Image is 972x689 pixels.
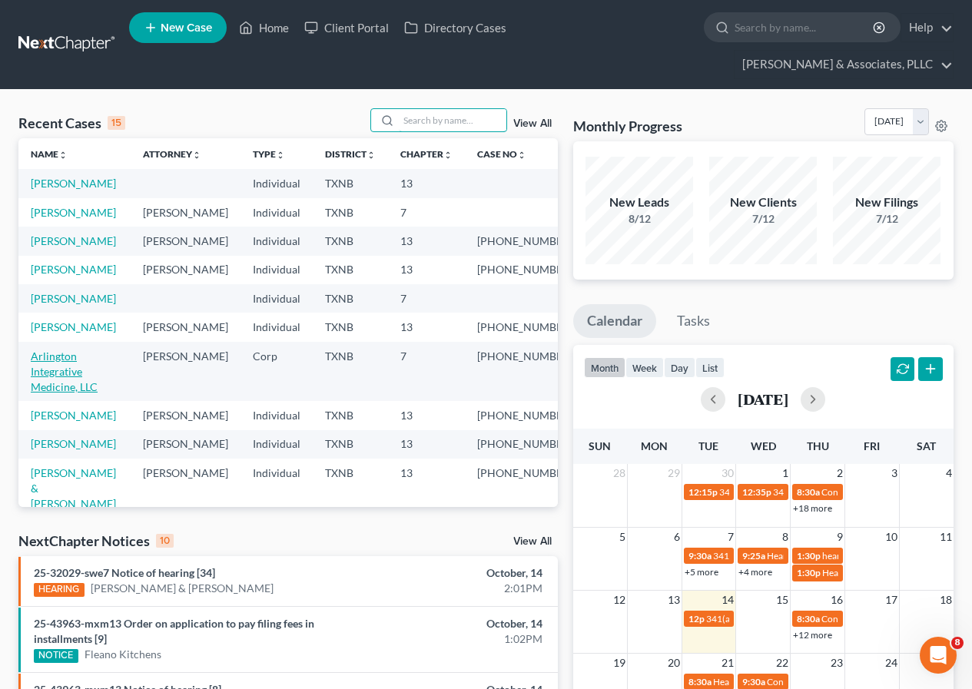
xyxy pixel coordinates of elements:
[742,676,765,687] span: 9:30a
[666,654,682,672] span: 20
[388,313,465,341] td: 13
[742,486,771,498] span: 12:35p
[383,631,542,647] div: 1:02PM
[573,117,682,135] h3: Monthly Progress
[719,486,868,498] span: 341(a) meeting for [PERSON_NAME]
[388,430,465,459] td: 13
[829,654,844,672] span: 23
[797,567,821,578] span: 1:30p
[666,591,682,609] span: 13
[706,613,854,624] span: 341(a) meeting for [PERSON_NAME]
[465,342,585,401] td: [PHONE_NUMBER]
[775,591,790,609] span: 15
[34,617,314,645] a: 25-43963-mxm13 Order on application to pay filing fees in installments [9]
[192,151,201,160] i: unfold_more
[807,439,829,452] span: Thu
[917,439,936,452] span: Sat
[775,654,790,672] span: 22
[388,198,465,227] td: 7
[713,550,861,561] span: 341(a) meeting for [PERSON_NAME]
[884,654,899,672] span: 24
[31,234,116,247] a: [PERSON_NAME]
[400,148,453,160] a: Chapterunfold_more
[18,532,174,550] div: NextChapter Notices
[31,409,116,422] a: [PERSON_NAME]
[313,401,388,429] td: TXNB
[688,676,712,687] span: 8:30a
[465,401,585,429] td: [PHONE_NUMBER]
[276,151,285,160] i: unfold_more
[231,14,297,41] a: Home
[383,616,542,631] div: October, 14
[443,151,453,160] i: unfold_more
[735,13,875,41] input: Search by name...
[31,206,116,219] a: [PERSON_NAME]
[822,567,942,578] span: Hearing for [PERSON_NAME]
[161,22,212,34] span: New Case
[388,342,465,401] td: 7
[797,613,820,624] span: 8:30a
[465,313,585,341] td: [PHONE_NUMBER]
[751,439,776,452] span: Wed
[465,430,585,459] td: [PHONE_NUMBER]
[58,151,68,160] i: unfold_more
[31,349,98,393] a: Arlington Integrative Medicine, LLC
[313,459,388,518] td: TXNB
[18,114,125,132] div: Recent Cases
[241,401,313,429] td: Individual
[31,263,116,276] a: [PERSON_NAME]
[367,151,376,160] i: unfold_more
[131,459,241,518] td: [PERSON_NAME]
[767,550,887,561] span: Hearing for [PERSON_NAME]
[241,169,313,197] td: Individual
[833,194,940,211] div: New Filings
[313,313,388,341] td: TXNB
[720,464,735,482] span: 30
[586,211,693,227] div: 8/12
[641,439,668,452] span: Mon
[584,357,625,378] button: month
[34,583,85,597] div: HEARING
[781,528,790,546] span: 8
[91,581,274,596] a: [PERSON_NAME] & [PERSON_NAME]
[735,51,953,78] a: [PERSON_NAME] & Associates, PLLC
[517,151,526,160] i: unfold_more
[31,320,116,333] a: [PERSON_NAME]
[241,313,313,341] td: Individual
[313,342,388,401] td: TXNB
[388,256,465,284] td: 13
[884,528,899,546] span: 10
[396,14,514,41] a: Directory Cases
[108,116,125,130] div: 15
[738,566,772,578] a: +4 more
[688,613,705,624] span: 12p
[938,528,954,546] span: 11
[313,256,388,284] td: TXNB
[241,459,313,518] td: Individual
[156,534,174,548] div: 10
[465,227,585,255] td: [PHONE_NUMBER]
[313,227,388,255] td: TXNB
[31,466,116,510] a: [PERSON_NAME] & [PERSON_NAME]
[241,227,313,255] td: Individual
[513,118,552,129] a: View All
[313,284,388,313] td: TXNB
[85,647,161,662] a: Fleano Kitchens
[131,430,241,459] td: [PERSON_NAME]
[901,14,953,41] a: Help
[131,313,241,341] td: [PERSON_NAME]
[131,198,241,227] td: [PERSON_NAME]
[477,148,526,160] a: Case Nounfold_more
[143,148,201,160] a: Attorneyunfold_more
[884,591,899,609] span: 17
[31,437,116,450] a: [PERSON_NAME]
[388,284,465,313] td: 7
[589,439,611,452] span: Sun
[31,177,116,190] a: [PERSON_NAME]
[793,502,832,514] a: +18 more
[709,194,817,211] div: New Clients
[241,284,313,313] td: Individual
[465,256,585,284] td: [PHONE_NUMBER]
[742,550,765,561] span: 9:25a
[829,591,844,609] span: 16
